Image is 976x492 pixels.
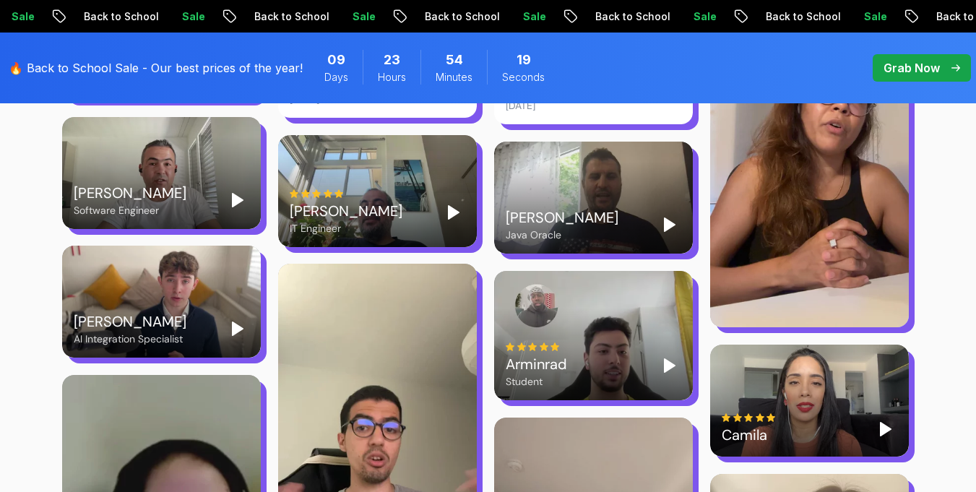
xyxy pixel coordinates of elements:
p: 🔥 Back to School Sale - Our best prices of the year! [9,59,303,77]
p: Back to School [218,9,316,24]
button: Play [442,201,465,224]
p: Back to School [559,9,657,24]
div: [PERSON_NAME] [74,311,186,332]
p: Sale [828,9,874,24]
div: [PERSON_NAME] [506,207,618,228]
button: Play [658,354,681,377]
div: [DATE] [506,98,535,113]
span: 23 Hours [384,50,400,70]
div: IT Engineer [290,221,402,236]
p: Sale [487,9,533,24]
div: Student [506,374,567,389]
p: Sale [146,9,192,24]
p: Back to School [48,9,146,24]
div: Arminrad [506,354,567,374]
span: Days [324,70,348,85]
p: Back to School [730,9,828,24]
span: 9 Days [327,50,345,70]
span: 19 Seconds [517,50,531,70]
div: Java Oracle [506,228,618,242]
button: Play [874,418,897,441]
span: Hours [378,70,406,85]
div: [PERSON_NAME] [290,201,402,221]
button: Play [658,213,681,236]
span: Minutes [436,70,472,85]
span: Seconds [502,70,545,85]
span: 54 Minutes [446,50,463,70]
div: AI Integration Specialist [74,332,186,346]
div: Software Engineer [74,203,186,217]
p: Sale [316,9,363,24]
button: Play [226,317,249,340]
p: Sale [657,9,704,24]
div: Camila [722,425,777,445]
p: Grab Now [884,59,940,77]
button: Play [226,189,249,212]
div: [PERSON_NAME] [74,183,186,203]
p: Back to School [389,9,487,24]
